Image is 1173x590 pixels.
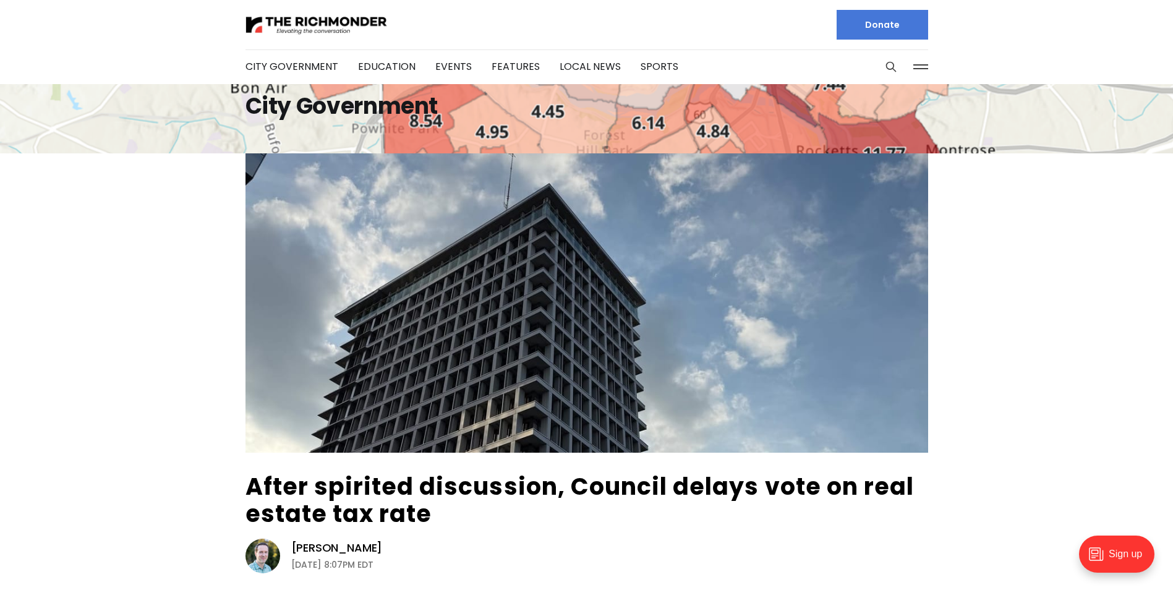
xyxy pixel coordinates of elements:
a: After spirited discussion, Council delays vote on real estate tax rate [245,470,915,530]
a: City Government [245,59,338,74]
a: Donate [837,10,928,40]
button: Search this site [882,58,900,76]
img: Michael Phillips [245,539,280,573]
h1: City Government [245,96,928,116]
a: Education [358,59,416,74]
iframe: portal-trigger [1068,529,1173,590]
a: Sports [641,59,678,74]
time: [DATE] 8:07PM EDT [291,557,373,572]
a: Features [492,59,540,74]
img: The Richmonder [245,14,388,36]
a: [PERSON_NAME] [291,541,383,555]
a: Local News [560,59,621,74]
a: Events [435,59,472,74]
